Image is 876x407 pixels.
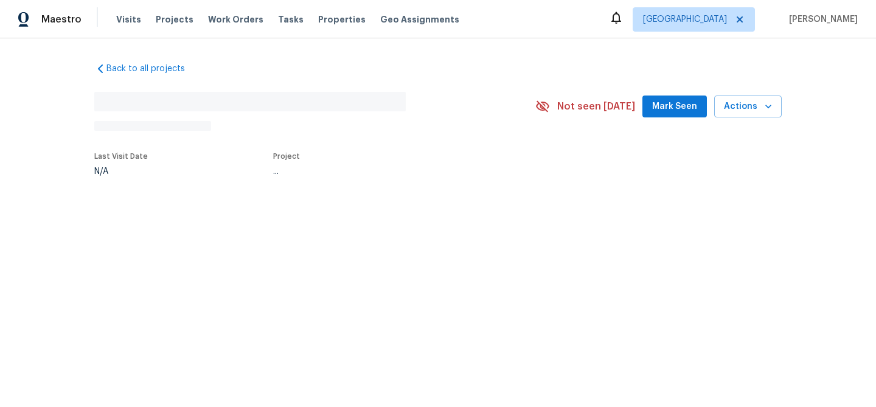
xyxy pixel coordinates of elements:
div: N/A [94,167,148,176]
button: Mark Seen [642,96,707,118]
span: Geo Assignments [380,13,459,26]
span: Visits [116,13,141,26]
span: Mark Seen [652,99,697,114]
span: Properties [318,13,366,26]
span: Actions [724,99,772,114]
span: [PERSON_NAME] [784,13,858,26]
span: Maestro [41,13,82,26]
span: Tasks [278,15,304,24]
span: Projects [156,13,193,26]
a: Back to all projects [94,63,211,75]
span: Project [273,153,300,160]
button: Actions [714,96,782,118]
span: Last Visit Date [94,153,148,160]
div: ... [273,167,507,176]
span: [GEOGRAPHIC_DATA] [643,13,727,26]
span: Work Orders [208,13,263,26]
span: Not seen [DATE] [557,100,635,113]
